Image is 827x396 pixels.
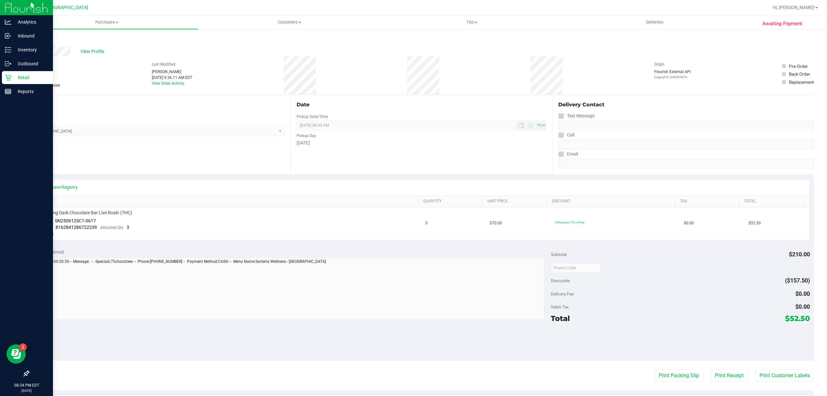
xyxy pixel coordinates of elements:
span: [GEOGRAPHIC_DATA] [44,5,88,10]
a: SKU [38,199,416,204]
span: Customers [198,19,380,25]
span: 3 [127,225,129,230]
label: Pickup Date/Time [297,114,328,120]
inline-svg: Inbound [5,33,11,39]
label: Origin [654,61,665,67]
span: Subtotal [551,252,567,257]
a: Tax [680,199,737,204]
span: $210.00 [789,251,810,258]
span: 8162841286722239 [56,225,97,230]
inline-svg: Retail [5,74,11,81]
div: Flourish External API [654,69,691,80]
inline-svg: Inventory [5,47,11,53]
span: Total [551,314,570,323]
label: Last Modified [152,61,175,67]
span: Tills [381,19,563,25]
a: Discount [552,199,673,204]
a: View Order Activity [152,81,184,86]
a: Quantity [423,199,480,204]
span: $0.00 [684,220,694,226]
input: Promo Code [551,263,601,273]
label: Pickup Day [297,133,316,139]
span: Sales Tax [551,304,569,309]
span: Hi, [PERSON_NAME]! [773,5,815,10]
div: [DATE] [297,140,547,146]
div: Location [28,101,285,109]
span: 3 [425,220,427,226]
div: Back Order [789,71,810,77]
input: Format: (999) 999-9999 [558,140,814,149]
a: View State Registry [39,184,78,190]
span: Discounts [551,275,570,286]
span: $0.00 [795,303,810,310]
a: Tills [381,16,563,29]
label: Email [558,149,578,159]
button: Print Customer Labels [755,369,814,382]
div: Date [297,101,547,109]
span: Allocated Qty [100,225,123,230]
inline-svg: Analytics [5,19,11,25]
p: Original ID: 326954376 [654,75,691,80]
inline-svg: Outbound [5,60,11,67]
a: Unit Price [487,199,544,204]
span: $0.00 [795,290,810,297]
span: $52.50 [748,220,761,226]
span: $70.00 [490,220,502,226]
p: [DATE] [3,388,50,393]
a: Deliveries [563,16,746,29]
span: SN250612SC1-0617 [55,218,96,223]
button: Print Receipt [711,369,748,382]
span: Awaiting Payment [762,20,802,27]
p: Outbound [11,60,50,68]
inline-svg: Reports [5,88,11,95]
p: Analytics [11,18,50,26]
iframe: Resource center [6,344,26,364]
span: Delivery Fee [551,291,574,296]
span: Deliveries [637,19,672,25]
iframe: Resource center unread badge [19,343,27,351]
label: Call [558,130,574,140]
span: HT 200mg Dark Chocolate Bar Live Rosin (THC) [37,210,132,216]
p: Retail [11,74,50,81]
label: Text Message [558,111,594,121]
div: [PERSON_NAME] [152,69,192,75]
p: Reports [11,88,50,95]
div: Pre-Order [789,63,808,70]
button: Print Packing Slip [654,369,703,382]
a: Total [744,199,801,204]
span: $52.50 [785,314,810,323]
p: Inventory [11,46,50,54]
div: [DATE] 9:36:11 AM EDT [152,75,192,80]
input: Format: (999) 999-9999 [558,121,814,130]
a: Purchases [16,16,198,29]
a: Customers [198,16,381,29]
span: 75chocchew: 75% off line [555,221,584,224]
div: Delivery Contact [558,101,814,109]
span: View Profile [80,48,106,55]
div: Replacement [789,79,814,85]
span: Purchases [16,19,198,25]
p: Inbound [11,32,50,40]
span: ($157.50) [785,277,810,284]
p: 08:34 PM EDT [3,382,50,388]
